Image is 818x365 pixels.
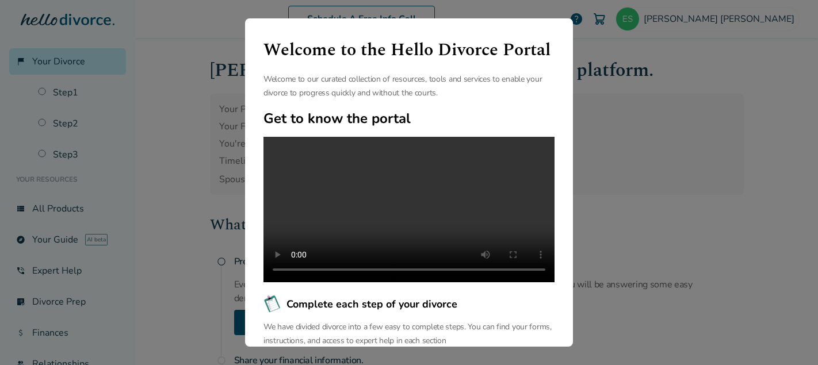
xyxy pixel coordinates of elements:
[263,320,555,348] p: We have divided divorce into a few easy to complete steps. You can find your forms, instructions,...
[263,295,282,313] img: Complete each step of your divorce
[263,37,555,63] h1: Welcome to the Hello Divorce Portal
[263,72,555,100] p: Welcome to our curated collection of resources, tools and services to enable your divorce to prog...
[286,297,457,312] span: Complete each step of your divorce
[263,109,555,128] h2: Get to know the portal
[760,310,818,365] iframe: Chat Widget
